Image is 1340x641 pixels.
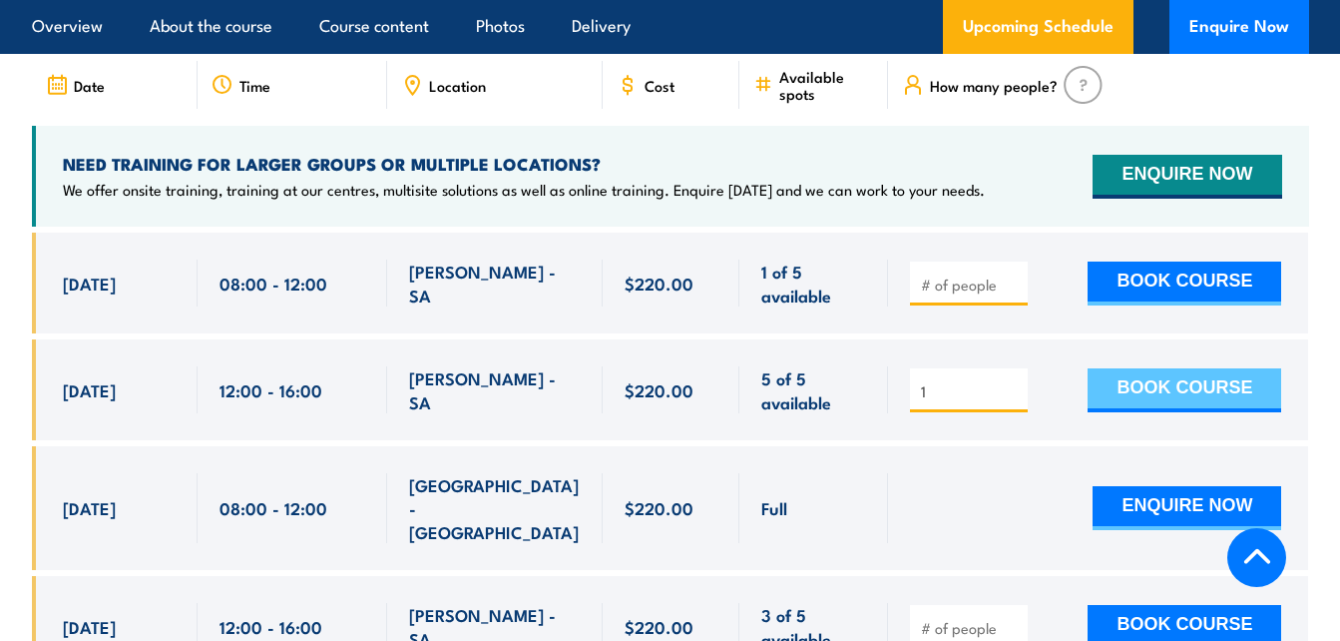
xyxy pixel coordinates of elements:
span: Time [239,77,270,94]
span: 12:00 - 16:00 [220,615,322,638]
span: [GEOGRAPHIC_DATA] - [GEOGRAPHIC_DATA] [409,473,581,543]
button: BOOK COURSE [1088,368,1281,412]
h4: NEED TRAINING FOR LARGER GROUPS OR MULTIPLE LOCATIONS? [63,153,985,175]
span: $220.00 [625,496,693,519]
span: Location [429,77,486,94]
span: [PERSON_NAME] - SA [409,366,581,413]
span: 12:00 - 16:00 [220,378,322,401]
span: 08:00 - 12:00 [220,496,327,519]
span: How many people? [930,77,1058,94]
p: We offer onsite training, training at our centres, multisite solutions as well as online training... [63,180,985,200]
span: $220.00 [625,272,693,295]
span: [DATE] [63,615,116,638]
span: [DATE] [63,378,116,401]
span: [PERSON_NAME] - SA [409,260,581,307]
input: # of people [921,275,1021,295]
span: $220.00 [625,615,693,638]
button: ENQUIRE NOW [1093,486,1281,530]
button: BOOK COURSE [1088,262,1281,306]
span: [DATE] [63,272,116,295]
button: ENQUIRE NOW [1093,155,1281,199]
input: # of people [921,381,1021,401]
span: 08:00 - 12:00 [220,272,327,295]
span: Full [761,496,787,519]
span: Date [74,77,105,94]
span: Cost [645,77,674,94]
span: Available spots [779,68,874,102]
input: # of people [921,618,1021,638]
span: 5 of 5 available [761,366,866,413]
span: 1 of 5 available [761,260,866,307]
span: $220.00 [625,378,693,401]
span: [DATE] [63,496,116,519]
